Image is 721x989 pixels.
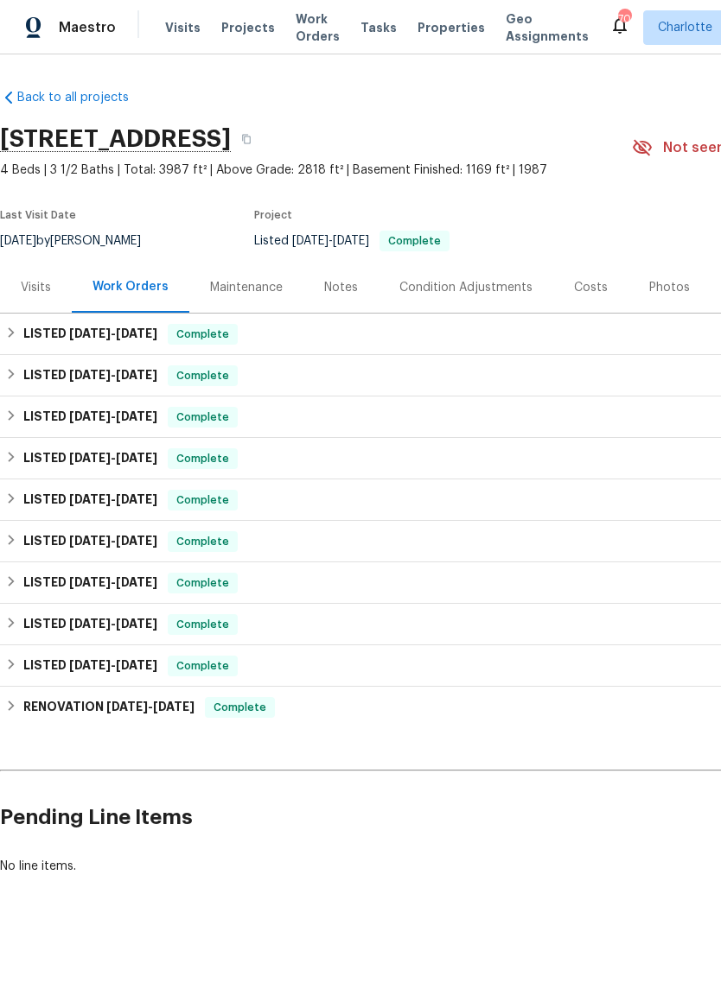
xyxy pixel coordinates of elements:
div: Photos [649,279,690,296]
span: [DATE] [116,576,157,588]
h6: LISTED [23,448,157,469]
div: 70 [618,10,630,28]
span: Work Orders [296,10,340,45]
span: Complete [169,326,236,343]
span: Complete [169,450,236,467]
span: Complete [169,657,236,675]
span: Complete [169,409,236,426]
span: [DATE] [116,452,157,464]
span: Complete [381,236,448,246]
span: [DATE] [116,618,157,630]
span: - [69,452,157,464]
span: - [69,369,157,381]
span: - [69,576,157,588]
span: [DATE] [333,235,369,247]
span: - [106,701,195,713]
span: [DATE] [69,493,111,505]
div: Condition Adjustments [399,279,533,296]
span: [DATE] [116,659,157,671]
span: Complete [169,574,236,592]
span: - [69,535,157,547]
span: [DATE] [69,618,111,630]
span: Complete [169,616,236,633]
span: [DATE] [106,701,148,713]
span: [DATE] [69,659,111,671]
span: Maestro [59,19,116,36]
span: - [69,410,157,422]
div: Work Orders [93,278,169,295]
button: Copy Address [231,124,262,155]
span: - [292,235,369,247]
h6: LISTED [23,531,157,552]
span: [DATE] [116,327,157,339]
h6: LISTED [23,490,157,510]
div: Visits [21,279,51,296]
h6: LISTED [23,656,157,676]
div: Maintenance [210,279,283,296]
span: [DATE] [116,493,157,505]
span: Visits [165,19,201,36]
span: Projects [221,19,275,36]
span: Listed [254,235,450,247]
span: Tasks [360,22,397,34]
h6: RENOVATION [23,697,195,718]
span: [DATE] [69,452,111,464]
span: - [69,659,157,671]
span: Properties [418,19,485,36]
span: Complete [169,491,236,509]
span: - [69,493,157,505]
span: Complete [169,367,236,384]
span: [DATE] [69,369,111,381]
span: [DATE] [69,327,111,339]
h6: LISTED [23,614,157,635]
span: - [69,327,157,339]
span: [DATE] [69,410,111,422]
h6: LISTED [23,365,157,386]
span: Complete [207,699,273,716]
span: [DATE] [69,576,111,588]
span: [DATE] [116,535,157,547]
div: Costs [574,279,608,296]
span: - [69,618,157,630]
h6: LISTED [23,324,157,345]
span: [DATE] [292,235,329,247]
h6: LISTED [23,573,157,593]
span: [DATE] [116,369,157,381]
span: Geo Assignments [506,10,589,45]
span: Complete [169,533,236,550]
span: [DATE] [69,535,111,547]
span: Charlotte [658,19,712,36]
span: [DATE] [116,410,157,422]
span: [DATE] [153,701,195,713]
span: Project [254,210,292,220]
div: Notes [324,279,358,296]
h6: LISTED [23,407,157,428]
